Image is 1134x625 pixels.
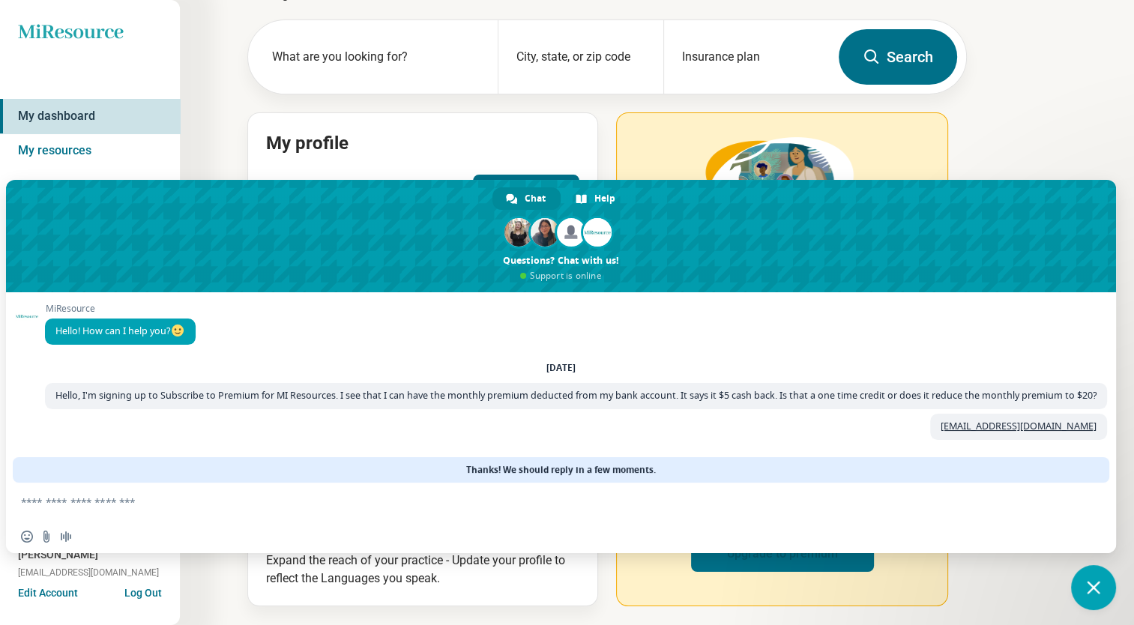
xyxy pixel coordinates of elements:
span: Send a file [40,531,52,543]
span: Chat [525,187,546,210]
span: [EMAIL_ADDRESS][DOMAIN_NAME] [18,566,159,579]
h2: My profile [266,131,579,157]
span: Hello, I'm signing up to Subscribe to Premium for MI Resources. I see that I can have the monthly... [55,389,1097,402]
label: What are you looking for? [272,48,480,66]
span: Hello! How can I help you? [55,324,185,337]
div: Close chat [1071,565,1116,610]
span: Help [594,187,615,210]
span: [PERSON_NAME] [18,547,98,563]
button: Log Out [124,585,162,597]
div: Chat [492,187,561,210]
span: MiResource [45,304,196,314]
a: [EMAIL_ADDRESS][DOMAIN_NAME] [941,420,1097,432]
button: Edit Profile [473,175,579,211]
button: Search [839,29,957,85]
textarea: Compose your message... [21,495,1068,509]
div: Help [562,187,630,210]
span: Insert an emoji [21,531,33,543]
span: Audio message [60,531,72,543]
a: Upgrade to premium [691,536,874,572]
button: Edit Account [18,585,78,601]
p: Expand the reach of your practice - Update your profile to reflect the Languages you speak. [266,552,579,588]
div: [DATE] [546,363,576,372]
span: 83 % [367,178,389,193]
span: Thanks! We should reply in a few moments. [466,457,656,483]
div: Profile Completion: [266,177,455,208]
